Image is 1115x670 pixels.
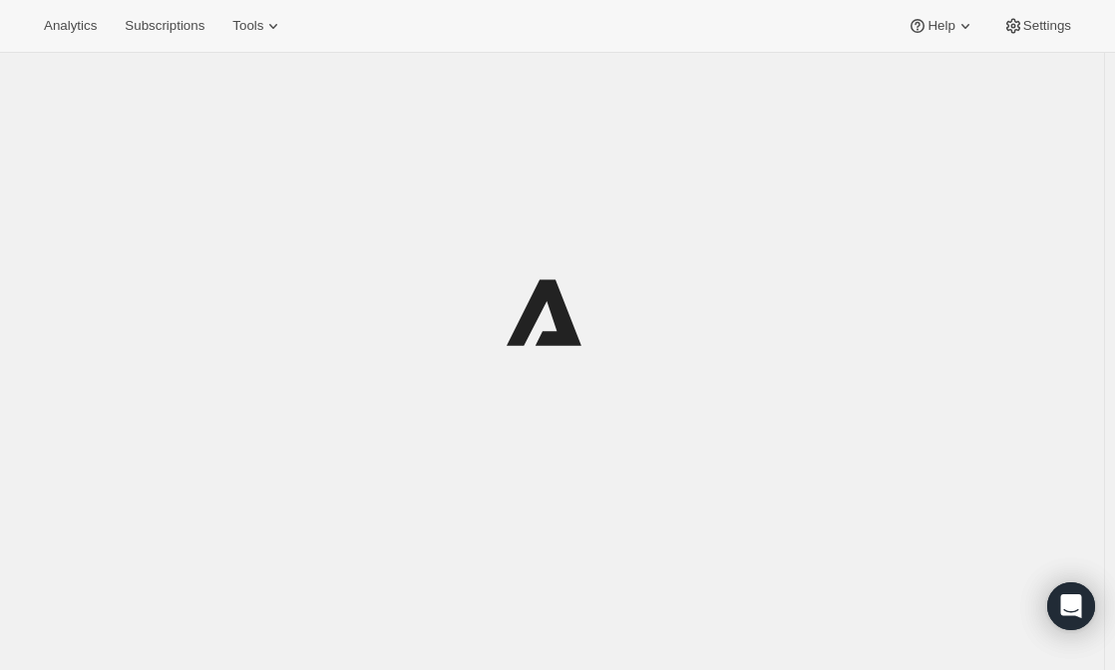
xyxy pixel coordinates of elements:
button: Tools [220,12,295,40]
button: Help [896,12,986,40]
button: Analytics [32,12,109,40]
span: Help [928,18,954,34]
div: Open Intercom Messenger [1047,582,1095,630]
span: Subscriptions [125,18,204,34]
span: Tools [232,18,263,34]
button: Settings [991,12,1083,40]
button: Subscriptions [113,12,216,40]
span: Analytics [44,18,97,34]
span: Settings [1023,18,1071,34]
